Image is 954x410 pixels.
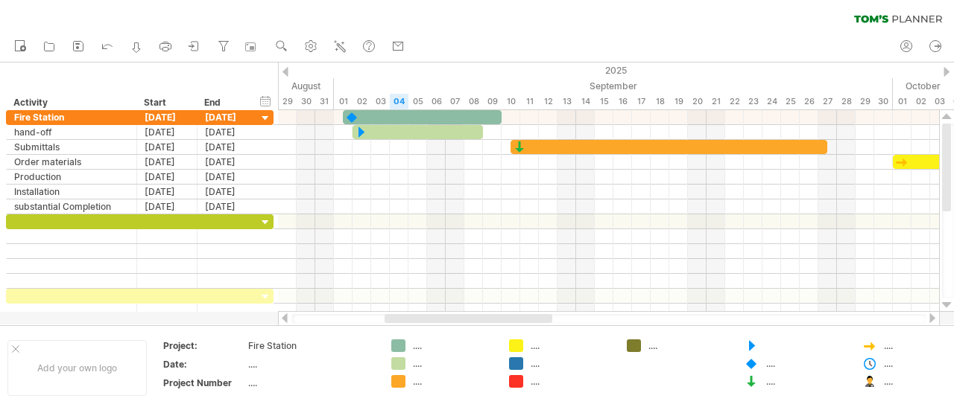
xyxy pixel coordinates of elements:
div: Activity [13,95,128,110]
div: .... [531,357,612,370]
div: Friday, 19 September 2025 [669,94,688,109]
div: .... [766,375,847,388]
div: Wednesday, 24 September 2025 [762,94,781,109]
div: Friday, 29 August 2025 [278,94,297,109]
div: Saturday, 6 September 2025 [427,94,446,109]
div: Thursday, 18 September 2025 [651,94,669,109]
div: Wednesday, 17 September 2025 [632,94,651,109]
div: Tuesday, 9 September 2025 [483,94,502,109]
div: Project Number [163,377,245,389]
div: Fire Station [248,339,373,352]
div: hand-off [14,125,129,139]
div: Monday, 29 September 2025 [856,94,874,109]
div: .... [648,339,730,352]
div: Friday, 5 September 2025 [408,94,427,109]
div: Wednesday, 10 September 2025 [502,94,520,109]
div: Monday, 22 September 2025 [725,94,744,109]
div: Sunday, 21 September 2025 [707,94,725,109]
div: [DATE] [137,110,198,124]
div: .... [531,375,612,388]
div: [DATE] [137,185,198,199]
div: Thursday, 4 September 2025 [390,94,408,109]
div: Friday, 3 October 2025 [930,94,949,109]
div: Monday, 8 September 2025 [464,94,483,109]
div: Order materials [14,155,129,169]
div: [DATE] [198,140,258,154]
div: Friday, 26 September 2025 [800,94,818,109]
div: .... [531,339,612,352]
div: Add your own logo [7,340,147,396]
div: [DATE] [198,199,258,214]
div: .... [413,339,494,352]
div: Saturday, 30 August 2025 [297,94,315,109]
div: Saturday, 27 September 2025 [818,94,837,109]
div: Monday, 15 September 2025 [595,94,613,109]
div: Sunday, 7 September 2025 [446,94,464,109]
div: Sunday, 14 September 2025 [576,94,595,109]
div: Project: [163,339,245,352]
div: Thursday, 2 October 2025 [912,94,930,109]
div: Fire Station [14,110,129,124]
div: [DATE] [137,140,198,154]
div: Tuesday, 30 September 2025 [874,94,893,109]
div: Start [144,95,189,110]
div: substantial Completion [14,199,129,214]
div: .... [248,358,373,371]
div: Submittals [14,140,129,154]
div: Thursday, 25 September 2025 [781,94,800,109]
div: [DATE] [137,155,198,169]
div: .... [766,357,847,370]
div: [DATE] [137,199,198,214]
div: Wednesday, 3 September 2025 [371,94,390,109]
div: Sunday, 28 September 2025 [837,94,856,109]
div: Thursday, 11 September 2025 [520,94,539,109]
div: Friday, 12 September 2025 [539,94,557,109]
div: Installation [14,185,129,199]
div: Tuesday, 23 September 2025 [744,94,762,109]
div: [DATE] [137,125,198,139]
div: Tuesday, 2 September 2025 [353,94,371,109]
div: [DATE] [198,155,258,169]
div: [DATE] [198,125,258,139]
div: [DATE] [198,185,258,199]
div: [DATE] [137,170,198,184]
div: End [204,95,249,110]
div: .... [413,357,494,370]
div: September 2025 [334,78,893,94]
div: .... [248,377,373,389]
div: Production [14,170,129,184]
div: [DATE] [198,110,258,124]
div: Saturday, 20 September 2025 [688,94,707,109]
div: Sunday, 31 August 2025 [315,94,334,109]
div: [DATE] [198,170,258,184]
div: Tuesday, 16 September 2025 [613,94,632,109]
div: .... [413,375,494,388]
div: Saturday, 13 September 2025 [557,94,576,109]
div: Wednesday, 1 October 2025 [893,94,912,109]
div: Monday, 1 September 2025 [334,94,353,109]
div: Date: [163,358,245,371]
